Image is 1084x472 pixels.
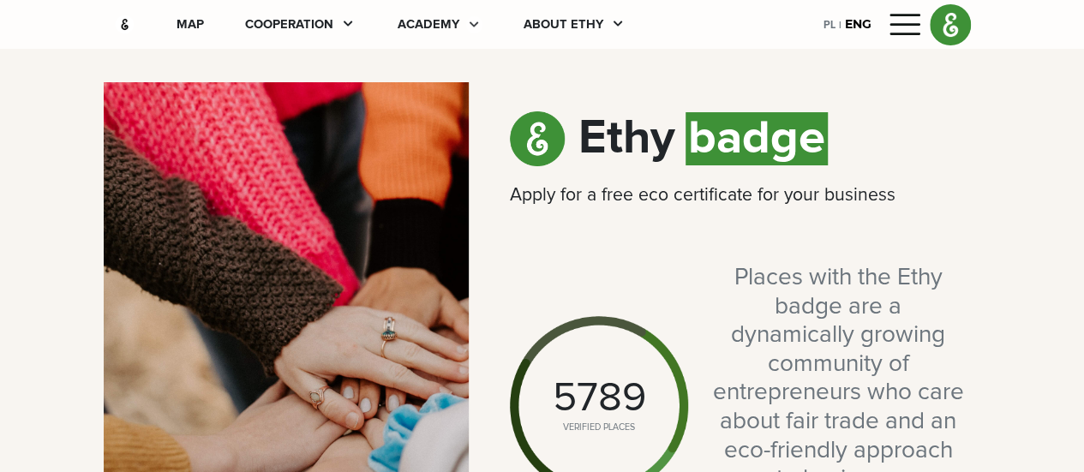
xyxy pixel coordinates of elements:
[675,115,686,163] span: |
[578,115,675,163] span: Ethy
[823,15,835,33] div: PL
[524,15,603,34] div: About ethy
[114,14,135,35] img: ethy-logo
[931,5,970,45] img: ethy logo
[510,111,565,166] img: logo_e.png
[845,15,871,33] div: ENG
[686,112,828,165] span: badge
[553,377,646,421] div: 5789
[177,15,204,34] div: map
[563,421,635,434] div: VERIFIED PLACES
[245,15,333,34] div: cooperation
[500,182,977,209] div: Apply for a free eco certificate for your business
[398,15,459,34] div: academy
[835,18,845,33] div: |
